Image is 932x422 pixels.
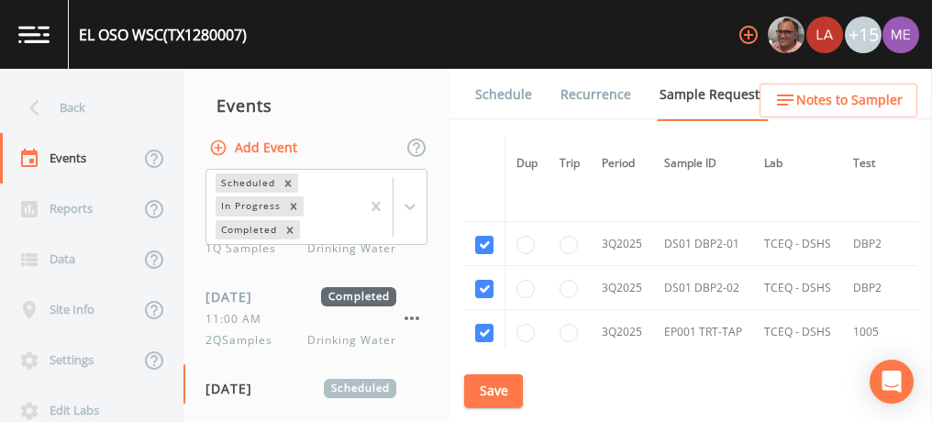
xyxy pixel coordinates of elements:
[657,69,769,121] a: Sample Requests
[558,69,634,120] a: Recurrence
[842,136,917,192] th: Test
[653,222,753,266] td: DS01 DBP2-01
[753,136,842,192] th: Lab
[870,360,914,404] div: Open Intercom Messenger
[472,69,535,120] a: Schedule
[205,287,265,306] span: [DATE]
[845,17,882,53] div: +15
[842,310,917,354] td: 1005
[767,17,805,53] div: Mike Franklin
[591,222,653,266] td: 3Q2025
[205,379,265,398] span: [DATE]
[753,266,842,310] td: TCEQ - DSHS
[591,136,653,192] th: Period
[472,120,516,172] a: Forms
[183,272,449,364] a: [DATE]Completed11:00 AM2QSamplesDrinking Water
[792,69,870,120] a: COC Details
[205,403,272,419] span: 10:00 AM
[549,136,591,192] th: Trip
[653,310,753,354] td: EP001 TRT-TAP
[796,89,903,112] span: Notes to Sampler
[753,310,842,354] td: TCEQ - DSHS
[205,311,272,328] span: 11:00 AM
[216,196,283,216] div: In Progress
[591,310,653,354] td: 3Q2025
[283,196,304,216] div: Remove In Progress
[464,374,523,408] button: Save
[882,17,919,53] img: d4d65db7c401dd99d63b7ad86343d265
[805,17,844,53] div: Lauren Saenz
[653,266,753,310] td: DS01 DBP2-02
[205,240,287,257] span: 1Q Samples
[505,136,549,192] th: Dup
[278,173,298,193] div: Remove Scheduled
[216,173,278,193] div: Scheduled
[324,379,396,398] span: Scheduled
[18,26,50,43] img: logo
[307,240,396,257] span: Drinking Water
[768,17,804,53] img: e2d790fa78825a4bb76dcb6ab311d44c
[280,220,300,239] div: Remove Completed
[205,131,305,165] button: Add Event
[842,222,917,266] td: DBP2
[653,136,753,192] th: Sample ID
[760,83,917,117] button: Notes to Sampler
[321,287,396,306] span: Completed
[307,332,396,349] span: Drinking Water
[591,266,653,310] td: 3Q2025
[216,220,280,239] div: Completed
[842,266,917,310] td: DBP2
[205,332,283,349] span: 2QSamples
[79,24,247,46] div: EL OSO WSC (TX1280007)
[753,222,842,266] td: TCEQ - DSHS
[806,17,843,53] img: cf6e799eed601856facf0d2563d1856d
[183,83,449,128] div: Events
